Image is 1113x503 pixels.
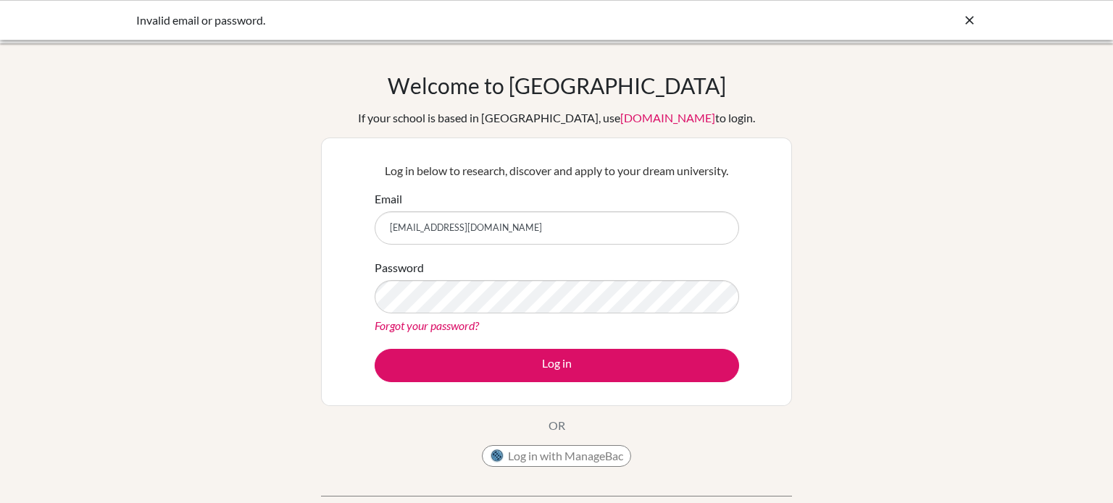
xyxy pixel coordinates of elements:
label: Email [375,190,402,208]
a: Forgot your password? [375,318,479,332]
p: OR [549,417,565,434]
a: [DOMAIN_NAME] [620,111,715,124]
label: Password [375,259,424,276]
h1: Welcome to [GEOGRAPHIC_DATA] [388,72,726,98]
div: Invalid email or password. [136,12,759,29]
div: If your school is based in [GEOGRAPHIC_DATA], use to login. [358,109,755,127]
button: Log in with ManageBac [482,445,631,467]
p: Log in below to research, discover and apply to your dream university. [375,162,739,179]
button: Log in [375,349,739,382]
